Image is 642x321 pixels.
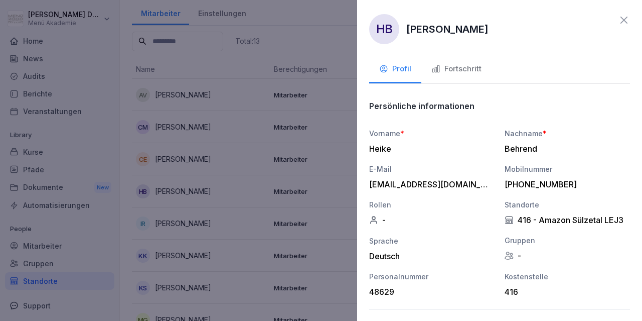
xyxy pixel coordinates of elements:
div: Vorname [369,128,495,139]
p: Persönliche informationen [369,101,474,111]
div: Behrend [505,144,625,154]
div: Standorte [505,199,630,210]
div: E-Mail [369,164,495,174]
div: [PHONE_NUMBER] [505,179,625,189]
div: Nachname [505,128,630,139]
button: Profil [369,56,421,83]
div: Rollen [369,199,495,210]
div: Sprache [369,236,495,246]
div: - [369,215,495,225]
div: Profil [379,63,411,75]
div: Personalnummer [369,271,495,282]
div: Kostenstelle [505,271,630,282]
div: 416 - Amazon Sülzetal LEJ3 [505,215,630,225]
div: Fortschritt [431,63,481,75]
div: [EMAIL_ADDRESS][DOMAIN_NAME] [369,179,490,189]
div: Deutsch [369,251,495,261]
div: Mobilnummer [505,164,630,174]
div: HB [369,14,399,44]
div: Gruppen [505,235,630,246]
div: Heike [369,144,490,154]
div: 48629 [369,287,490,297]
p: [PERSON_NAME] [406,22,489,37]
div: 416 [505,287,625,297]
button: Fortschritt [421,56,492,83]
div: - [505,251,630,261]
